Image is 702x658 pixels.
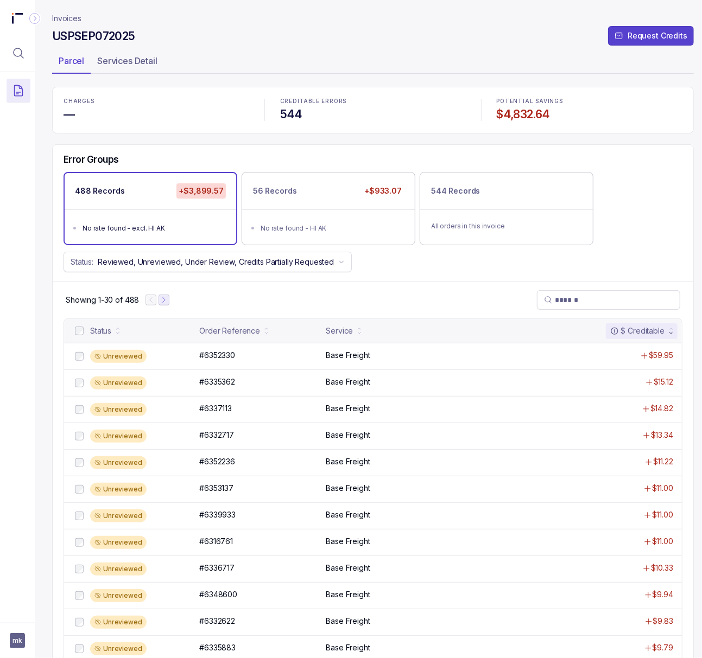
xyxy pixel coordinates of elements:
[326,456,370,467] p: Base Freight
[91,52,164,74] li: Tab Services Detail
[90,456,147,469] div: Unreviewed
[326,616,370,627] p: Base Freight
[52,29,135,44] h4: USPSEP072025
[280,98,466,105] p: CREDITABLE ERRORS
[75,618,84,627] input: checkbox-checkbox
[653,456,673,467] p: $11.22
[199,376,235,387] p: #6335362
[83,223,225,234] div: No rate found - excl. HI AK
[652,536,673,547] p: $11.00
[90,483,147,496] div: Unreviewed
[199,325,260,336] div: Order Reference
[75,538,84,547] input: checkbox-checkbox
[98,257,334,267] p: Reviewed, Unreviewed, Under Review, Credits Partially Requested
[64,98,249,105] p: CHARGES
[497,98,682,105] p: POTENTIAL SAVINGS
[90,376,147,389] div: Unreviewed
[52,13,81,24] nav: breadcrumb
[326,536,370,547] p: Base Freight
[90,509,147,522] div: Unreviewed
[10,633,25,648] button: User initials
[326,430,370,440] p: Base Freight
[654,376,673,387] p: $15.12
[199,536,233,547] p: #6316761
[71,257,93,267] p: Status:
[199,563,235,573] p: #6336717
[75,644,84,653] input: checkbox-checkbox
[326,325,353,336] div: Service
[199,403,232,414] p: #6337113
[326,642,370,653] p: Base Freight
[610,325,665,336] div: $ Creditable
[326,589,370,600] p: Base Freight
[650,403,673,414] p: $14.82
[75,432,84,440] input: checkbox-checkbox
[52,52,694,74] ul: Tab Group
[199,509,236,520] p: #6339933
[75,565,84,573] input: checkbox-checkbox
[652,483,673,494] p: $11.00
[199,430,234,440] p: #6332717
[66,295,139,305] div: Remaining page entries
[653,589,673,600] p: $9.94
[75,327,84,335] input: checkbox-checkbox
[75,458,84,467] input: checkbox-checkbox
[651,430,673,440] p: $13.34
[75,186,124,196] p: 488 Records
[280,107,466,122] h4: 544
[199,456,235,467] p: #6352236
[326,403,370,414] p: Base Freight
[199,483,233,494] p: #6353137
[649,350,673,361] p: $59.95
[64,252,352,272] button: Status:Reviewed, Unreviewed, Under Review, Credits Partially Requested
[7,41,30,65] button: Menu Icon Button MagnifyingGlassIcon
[261,223,403,234] div: No rate found - HI AK
[199,589,237,600] p: #6348600
[90,350,147,363] div: Unreviewed
[90,325,111,336] div: Status
[90,563,147,576] div: Unreviewed
[90,616,147,629] div: Unreviewed
[159,295,169,305] button: Next Page
[199,642,236,653] p: #6335883
[90,589,147,602] div: Unreviewed
[28,12,41,25] div: Collapse Icon
[199,350,235,361] p: #6352330
[75,485,84,494] input: checkbox-checkbox
[75,352,84,361] input: checkbox-checkbox
[90,430,147,443] div: Unreviewed
[652,509,673,520] p: $11.00
[90,403,147,416] div: Unreviewed
[64,154,119,165] h5: Error Groups
[64,107,249,122] h4: —
[7,79,30,103] button: Menu Icon Button DocumentTextIcon
[431,186,480,196] p: 544 Records
[431,221,582,232] p: All orders in this invoice
[651,563,673,573] p: $10.33
[497,107,682,122] h4: $4,832.64
[326,376,370,387] p: Base Freight
[75,591,84,600] input: checkbox-checkbox
[653,642,673,653] p: $9.79
[253,186,297,196] p: 56 Records
[608,26,694,46] button: Request Credits
[176,183,226,199] p: +$3,899.57
[326,509,370,520] p: Base Freight
[326,483,370,494] p: Base Freight
[59,54,84,67] p: Parcel
[362,183,404,199] p: +$933.07
[75,512,84,520] input: checkbox-checkbox
[52,13,81,24] a: Invoices
[199,616,235,627] p: #6332622
[90,642,147,655] div: Unreviewed
[75,379,84,387] input: checkbox-checkbox
[52,52,91,74] li: Tab Parcel
[90,536,147,549] div: Unreviewed
[326,350,370,361] p: Base Freight
[653,616,673,627] p: $9.83
[628,30,687,41] p: Request Credits
[97,54,157,67] p: Services Detail
[326,563,370,573] p: Base Freight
